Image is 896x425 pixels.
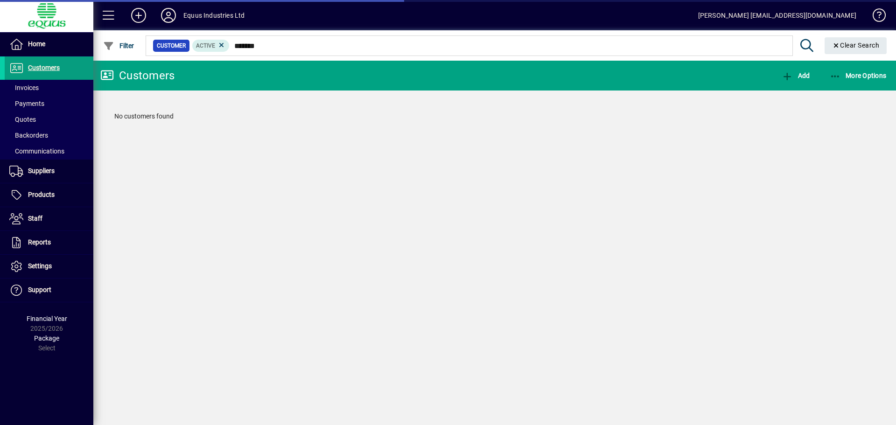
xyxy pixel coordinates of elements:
a: Invoices [5,80,93,96]
a: Home [5,33,93,56]
div: Customers [100,68,175,83]
a: Settings [5,255,93,278]
span: Home [28,40,45,48]
span: Staff [28,215,42,222]
span: Package [34,334,59,342]
span: Settings [28,262,52,270]
span: Customer [157,41,186,50]
span: Support [28,286,51,293]
button: More Options [827,67,889,84]
span: Clear Search [832,42,880,49]
button: Add [779,67,812,84]
button: Clear [825,37,887,54]
span: Backorders [9,132,48,139]
button: Filter [101,37,137,54]
a: Suppliers [5,160,93,183]
div: Equus Industries Ltd [183,8,245,23]
span: Add [782,72,810,79]
span: Filter [103,42,134,49]
button: Add [124,7,154,24]
mat-chip: Activation Status: Active [192,40,230,52]
a: Support [5,279,93,302]
a: Products [5,183,93,207]
a: Staff [5,207,93,230]
div: [PERSON_NAME] [EMAIL_ADDRESS][DOMAIN_NAME] [698,8,856,23]
span: Communications [9,147,64,155]
a: Payments [5,96,93,111]
a: Reports [5,231,93,254]
a: Knowledge Base [866,2,884,32]
a: Backorders [5,127,93,143]
span: Quotes [9,116,36,123]
a: Quotes [5,111,93,127]
span: Active [196,42,215,49]
a: Communications [5,143,93,159]
span: Financial Year [27,315,67,322]
div: No customers found [105,102,884,131]
span: Suppliers [28,167,55,174]
span: More Options [830,72,887,79]
span: Products [28,191,55,198]
span: Customers [28,64,60,71]
span: Invoices [9,84,39,91]
button: Profile [154,7,183,24]
span: Payments [9,100,44,107]
span: Reports [28,238,51,246]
